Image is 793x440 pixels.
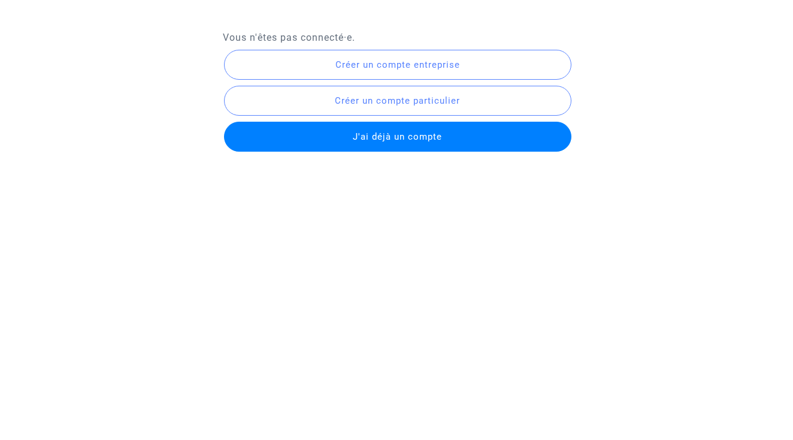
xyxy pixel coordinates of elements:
[335,59,460,70] span: Créer un compte entreprise
[224,50,572,80] button: Créer un compte entreprise
[223,94,573,106] a: Créer un compte particulier
[353,131,442,142] span: J'ai déjà un compte
[223,30,571,45] p: Vous n'êtes pas connecté·e.
[224,122,572,152] button: J'ai déjà un compte
[335,95,460,106] span: Créer un compte particulier
[224,86,572,116] button: Créer un compte particulier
